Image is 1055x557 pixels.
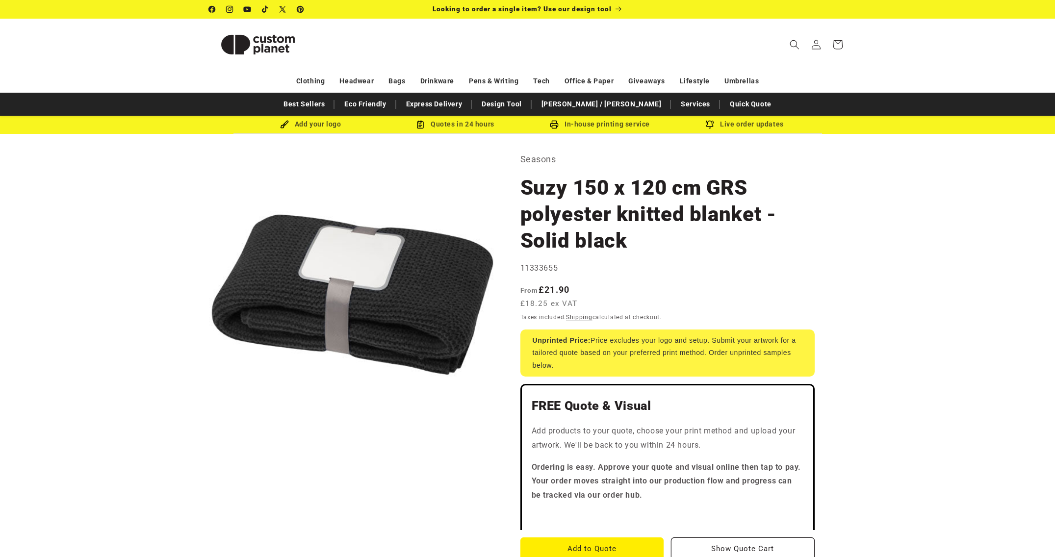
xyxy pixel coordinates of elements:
img: Custom Planet [209,23,307,67]
div: Quotes in 24 hours [383,118,528,130]
div: In-house printing service [528,118,672,130]
a: [PERSON_NAME] / [PERSON_NAME] [537,96,666,113]
p: Seasons [520,152,815,167]
strong: Ordering is easy. Approve your quote and visual online then tap to pay. Your order moves straight... [532,462,801,500]
a: Express Delivery [401,96,467,113]
div: Add your logo [238,118,383,130]
span: Looking to order a single item? Use our design tool [433,5,612,13]
a: Giveaways [628,73,665,90]
div: Price excludes your logo and setup. Submit your artwork for a tailored quote based on your prefer... [520,329,815,377]
span: From [520,286,539,294]
media-gallery: Gallery Viewer [209,152,496,438]
img: Brush Icon [280,120,289,129]
img: Order updates [705,120,714,129]
a: Office & Paper [565,73,614,90]
img: Order Updates Icon [416,120,425,129]
a: Design Tool [477,96,527,113]
a: Custom Planet [205,19,310,70]
a: Services [676,96,715,113]
a: Tech [533,73,549,90]
a: Umbrellas [724,73,759,90]
span: 11333655 [520,263,558,273]
a: Eco Friendly [339,96,391,113]
a: Quick Quote [725,96,776,113]
a: Lifestyle [680,73,710,90]
p: Add products to your quote, choose your print method and upload your artwork. We'll be back to yo... [532,424,803,453]
strong: £21.90 [520,284,570,295]
a: Bags [388,73,405,90]
a: Drinkware [420,73,454,90]
img: In-house printing [550,120,559,129]
span: £18.25 ex VAT [520,298,578,309]
a: Shipping [566,314,592,321]
h1: Suzy 150 x 120 cm GRS polyester knitted blanket - Solid black [520,175,815,254]
a: Pens & Writing [469,73,518,90]
div: Taxes included. calculated at checkout. [520,312,815,322]
h2: FREE Quote & Visual [532,398,803,414]
a: Best Sellers [279,96,330,113]
iframe: Customer reviews powered by Trustpilot [532,510,803,520]
div: Live order updates [672,118,817,130]
a: Clothing [296,73,325,90]
a: Headwear [339,73,374,90]
strong: Unprinted Price: [533,336,591,344]
summary: Search [784,34,805,55]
